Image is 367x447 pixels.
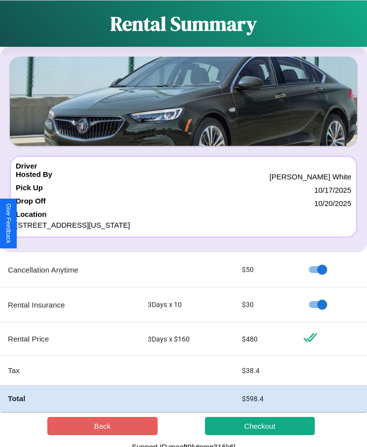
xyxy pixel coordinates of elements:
h4: Hosted By [16,170,52,183]
h4: Location [16,210,351,218]
div: Give Feedback [5,204,12,243]
h4: Pick Up [16,183,43,197]
p: 10 / 17 / 2025 [314,183,351,197]
p: 10 / 20 / 2025 [314,197,351,210]
p: [STREET_ADDRESS][US_STATE] [16,218,351,232]
td: $ 38.4 [234,356,296,385]
button: Checkout [205,417,315,435]
td: $ 598.4 [234,385,296,412]
p: [PERSON_NAME] White [269,170,351,183]
td: 3 Days x 10 [140,287,234,322]
td: $ 480 [234,322,296,356]
h4: Drop Off [16,197,46,210]
td: $ 50 [234,252,296,287]
button: Back [47,417,158,435]
p: Tax [8,364,132,377]
p: Cancellation Anytime [8,263,132,276]
h1: Rental Summary [110,10,257,37]
p: Rental Price [8,332,132,345]
h4: Total [8,393,132,404]
p: Rental Insurance [8,298,132,311]
h4: Driver [16,162,37,170]
td: 3 Days x $ 160 [140,322,234,356]
td: $ 30 [234,287,296,322]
